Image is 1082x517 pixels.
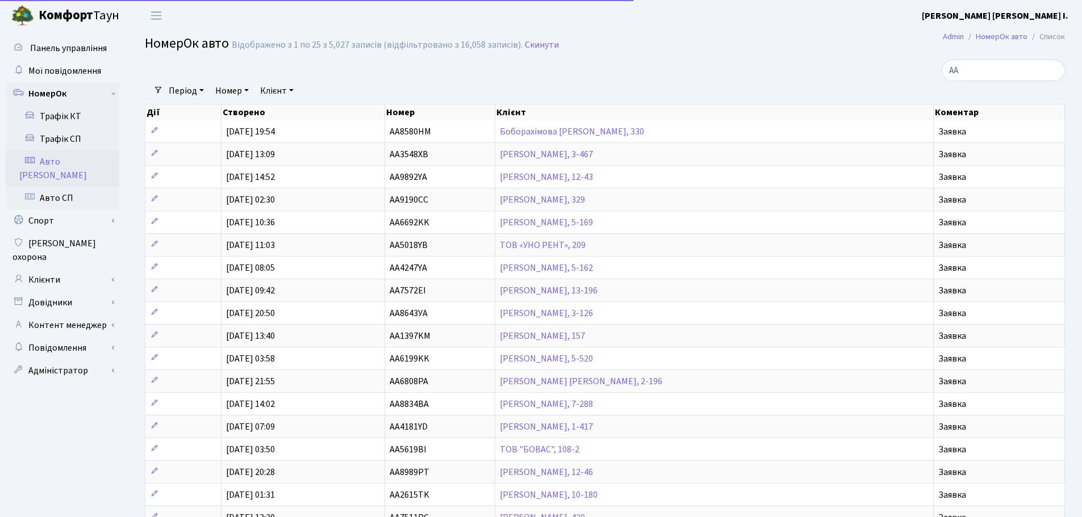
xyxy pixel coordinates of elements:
[6,105,119,128] a: Трафік КТ
[525,40,559,51] a: Скинути
[938,125,966,138] span: Заявка
[390,148,428,161] span: AA3548XB
[495,104,934,120] th: Клієнт
[390,194,428,206] span: AA9190CC
[226,375,275,388] span: [DATE] 21:55
[390,466,429,478] span: AA8989PT
[6,314,119,337] a: Контент менеджер
[226,421,275,433] span: [DATE] 07:09
[6,291,119,314] a: Довідники
[6,37,119,60] a: Панель управління
[500,262,593,274] a: [PERSON_NAME], 5-162
[500,330,585,342] a: [PERSON_NAME], 157
[390,421,428,433] span: AA4181YD
[6,359,119,382] a: Адміністратор
[938,216,966,229] span: Заявка
[934,104,1065,120] th: Коментар
[500,284,598,297] a: [PERSON_NAME], 13-196
[500,443,579,456] a: ТОВ "БОВАС", 108-2
[942,60,1065,81] input: Пошук...
[145,104,222,120] th: Дії
[390,307,428,320] span: AA8643УA
[226,307,275,320] span: [DATE] 20:50
[938,421,966,433] span: Заявка
[500,239,586,251] a: ТОВ «УНО РЕНТ», 209
[938,398,966,410] span: Заявка
[226,216,275,229] span: [DATE] 10:36
[390,284,426,297] span: AA7572EI
[938,307,966,320] span: Заявка
[390,216,429,229] span: AA6692KK
[226,171,275,183] span: [DATE] 14:52
[938,443,966,456] span: Заявка
[943,31,964,43] a: Admin
[226,466,275,478] span: [DATE] 20:28
[226,330,275,342] span: [DATE] 13:40
[164,81,208,100] a: Період
[390,398,429,410] span: AA8834BA
[222,104,386,120] th: Створено
[226,262,275,274] span: [DATE] 08:05
[500,398,593,410] a: [PERSON_NAME], 7-288
[500,125,644,138] a: Боборахімова [PERSON_NAME], 330
[390,375,428,388] span: AA6808PA
[500,148,593,161] a: [PERSON_NAME], 3-467
[938,352,966,365] span: Заявка
[938,284,966,297] span: Заявка
[39,6,119,26] span: Таун
[6,268,119,291] a: Клієнти
[11,5,34,27] img: logo.png
[390,443,427,456] span: AA5619BI
[500,352,593,365] a: [PERSON_NAME], 5-520
[922,9,1068,23] a: [PERSON_NAME] [PERSON_NAME] I.
[1027,31,1065,43] li: Список
[390,489,429,501] span: AA2615TK
[6,232,119,268] a: [PERSON_NAME] охорона
[226,239,275,251] span: [DATE] 11:03
[938,375,966,388] span: Заявка
[226,148,275,161] span: [DATE] 13:09
[500,216,593,229] a: [PERSON_NAME], 5-169
[30,42,107,54] span: Панель управління
[938,194,966,206] span: Заявка
[226,194,275,206] span: [DATE] 02:30
[6,128,119,150] a: Трафік СП
[938,262,966,274] span: Заявка
[500,171,593,183] a: [PERSON_NAME], 12-43
[922,10,1068,22] b: [PERSON_NAME] [PERSON_NAME] I.
[500,194,585,206] a: [PERSON_NAME], 329
[39,6,93,24] b: Комфорт
[390,239,428,251] span: AA5018YB
[145,33,229,53] span: НомерОк авто
[938,330,966,342] span: Заявка
[500,421,593,433] a: [PERSON_NAME], 1-417
[390,171,427,183] span: AA9892YA
[390,262,427,274] span: AA4247YA
[6,209,119,232] a: Спорт
[390,125,431,138] span: AA8580HM
[938,171,966,183] span: Заявка
[226,443,275,456] span: [DATE] 03:50
[226,398,275,410] span: [DATE] 14:02
[226,125,275,138] span: [DATE] 19:54
[226,352,275,365] span: [DATE] 03:58
[28,65,101,77] span: Мої повідомлення
[500,307,593,320] a: [PERSON_NAME], 3-126
[976,31,1027,43] a: НомерОк авто
[6,337,119,359] a: Повідомлення
[226,284,275,297] span: [DATE] 09:42
[938,239,966,251] span: Заявка
[6,82,119,105] a: НомерОк
[500,375,662,388] a: [PERSON_NAME] [PERSON_NAME], 2-196
[390,352,429,365] span: AA6199KK
[926,25,1082,49] nav: breadcrumb
[385,104,495,120] th: Номер
[6,187,119,209] a: Авто СП
[6,150,119,187] a: Авто [PERSON_NAME]
[211,81,253,100] a: Номер
[938,466,966,478] span: Заявка
[6,60,119,82] a: Мої повідомлення
[938,148,966,161] span: Заявка
[390,330,431,342] span: AA1397KM
[256,81,298,100] a: Клієнт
